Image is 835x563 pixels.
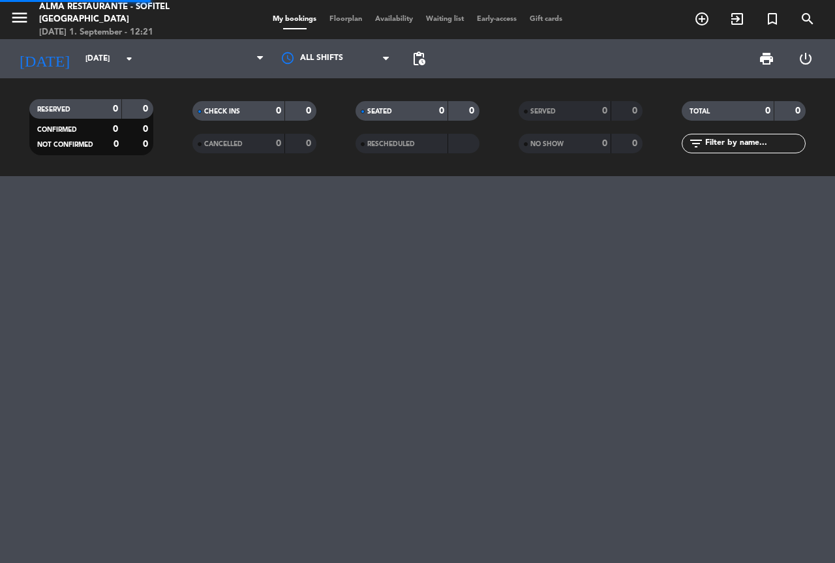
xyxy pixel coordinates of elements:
[411,51,427,67] span: pending_actions
[37,142,93,148] span: NOT CONFIRMED
[39,1,199,26] div: Alma restaurante - Sofitel [GEOGRAPHIC_DATA]
[688,136,704,151] i: filter_list
[632,106,640,115] strong: 0
[367,141,415,147] span: RESCHEDULED
[276,106,281,115] strong: 0
[765,11,780,27] i: turned_in_not
[798,51,813,67] i: power_settings_new
[276,139,281,148] strong: 0
[469,106,477,115] strong: 0
[759,51,774,67] span: print
[306,139,314,148] strong: 0
[602,106,607,115] strong: 0
[114,140,119,149] strong: 0
[530,108,556,115] span: SERVED
[10,8,29,32] button: menu
[113,104,118,114] strong: 0
[729,11,745,27] i: exit_to_app
[204,108,240,115] span: CHECK INS
[306,106,314,115] strong: 0
[439,106,444,115] strong: 0
[530,141,564,147] span: NO SHOW
[143,125,151,134] strong: 0
[470,16,523,23] span: Early-access
[369,16,419,23] span: Availability
[765,106,770,115] strong: 0
[266,16,323,23] span: My bookings
[704,136,805,151] input: Filter by name...
[39,26,199,39] div: [DATE] 1. September - 12:21
[10,44,79,73] i: [DATE]
[10,8,29,27] i: menu
[113,125,118,134] strong: 0
[419,16,470,23] span: Waiting list
[690,108,710,115] span: TOTAL
[143,140,151,149] strong: 0
[694,11,710,27] i: add_circle_outline
[323,16,369,23] span: Floorplan
[121,51,137,67] i: arrow_drop_down
[367,108,392,115] span: SEATED
[632,139,640,148] strong: 0
[204,141,243,147] span: CANCELLED
[602,139,607,148] strong: 0
[37,106,70,113] span: RESERVED
[37,127,77,133] span: CONFIRMED
[523,16,569,23] span: Gift cards
[143,104,151,114] strong: 0
[800,11,815,27] i: search
[786,39,825,78] div: LOG OUT
[795,106,803,115] strong: 0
